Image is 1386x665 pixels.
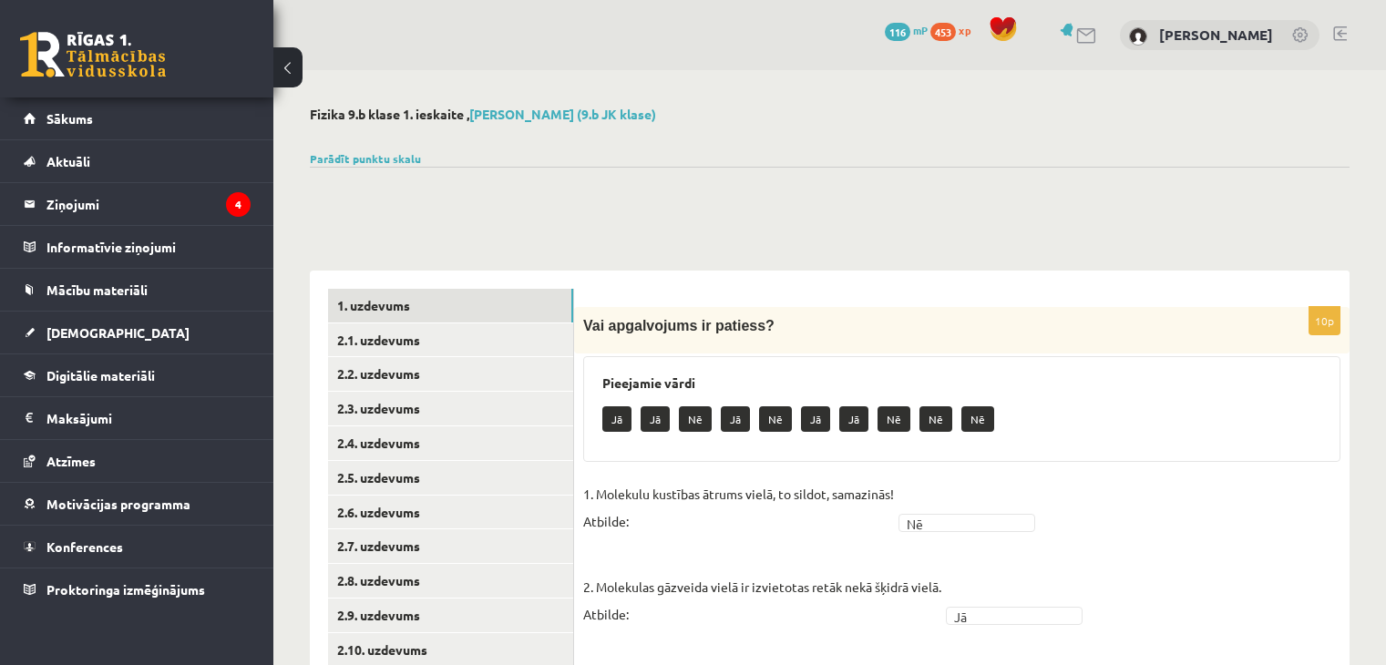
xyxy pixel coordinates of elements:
[46,153,90,169] span: Aktuāli
[24,526,251,568] a: Konferences
[959,23,970,37] span: xp
[919,406,952,432] p: Nē
[46,110,93,127] span: Sākums
[310,107,1350,122] h2: Fizika 9.b klase 1. ieskaite ,
[328,289,573,322] a: 1. uzdevums
[226,192,251,217] i: 4
[24,354,251,396] a: Digitālie materiāli
[310,151,421,166] a: Parādīt punktu skalu
[46,367,155,384] span: Digitālie materiāli
[24,312,251,353] a: [DEMOGRAPHIC_DATA]
[46,324,190,341] span: [DEMOGRAPHIC_DATA]
[46,581,205,598] span: Proktoringa izmēģinājums
[46,538,123,555] span: Konferences
[24,269,251,311] a: Mācību materiāli
[24,97,251,139] a: Sākums
[46,453,96,469] span: Atzīmes
[469,106,656,122] a: [PERSON_NAME] (9.b JK klase)
[801,406,830,432] p: Jā
[885,23,910,41] span: 116
[46,281,148,298] span: Mācību materiāli
[24,140,251,182] a: Aktuāli
[602,375,1321,391] h3: Pieejamie vārdi
[328,529,573,563] a: 2.7. uzdevums
[24,483,251,525] a: Motivācijas programma
[913,23,928,37] span: mP
[759,406,792,432] p: Nē
[1129,27,1147,46] img: Kārlis Šūtelis
[930,23,980,37] a: 453 xp
[878,406,910,432] p: Nē
[46,183,251,225] legend: Ziņojumi
[885,23,928,37] a: 116 mP
[24,183,251,225] a: Ziņojumi4
[328,392,573,425] a: 2.3. uzdevums
[46,397,251,439] legend: Maksājumi
[24,397,251,439] a: Maksājumi
[24,568,251,610] a: Proktoringa izmēģinājums
[961,406,994,432] p: Nē
[946,607,1083,625] a: Jā
[583,546,941,628] p: 2. Molekulas gāzveida vielā ir izvietotas retāk nekā šķidrā vielā. Atbilde:
[24,440,251,482] a: Atzīmes
[328,426,573,460] a: 2.4. uzdevums
[1309,306,1340,335] p: 10p
[583,318,775,333] span: Vai apgalvojums ir patiess?
[328,598,573,632] a: 2.9. uzdevums
[602,406,631,432] p: Jā
[907,515,1011,533] span: Nē
[328,357,573,391] a: 2.2. uzdevums
[328,461,573,495] a: 2.5. uzdevums
[583,480,894,535] p: 1. Molekulu kustības ātrums vielā, to sildot, samazinās! Atbilde:
[46,226,251,268] legend: Informatīvie ziņojumi
[930,23,956,41] span: 453
[839,406,868,432] p: Jā
[328,323,573,357] a: 2.1. uzdevums
[954,608,1058,626] span: Jā
[46,496,190,512] span: Motivācijas programma
[898,514,1035,532] a: Nē
[721,406,750,432] p: Jā
[328,564,573,598] a: 2.8. uzdevums
[328,496,573,529] a: 2.6. uzdevums
[679,406,712,432] p: Nē
[24,226,251,268] a: Informatīvie ziņojumi
[641,406,670,432] p: Jā
[1159,26,1273,44] a: [PERSON_NAME]
[20,32,166,77] a: Rīgas 1. Tālmācības vidusskola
